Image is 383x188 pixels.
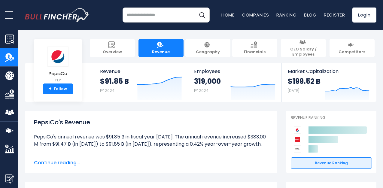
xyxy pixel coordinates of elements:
[195,8,210,23] button: Search
[49,86,52,92] strong: +
[34,133,268,148] li: PepsiCo's annual revenue was $91.85 B in fiscal year [DATE]. The annual revenue increased $383.00...
[47,46,69,84] a: PepsiCo PEP
[90,39,135,57] a: Overview
[100,88,114,93] small: FY 2024
[194,68,275,74] span: Employees
[152,50,170,55] span: Revenue
[304,12,317,18] a: Blog
[294,145,301,153] img: Keurig Dr Pepper competitors logo
[194,77,221,86] strong: 319,000
[188,63,281,102] a: Employees 319,000 FY 2024
[232,39,277,57] a: Financials
[352,8,376,23] a: Login
[43,83,73,94] a: +Follow
[194,88,208,93] small: FY 2024
[291,157,372,169] a: Revenue Ranking
[34,159,268,166] span: Continue reading...
[294,126,301,134] img: PepsiCo competitors logo
[100,77,129,86] strong: $91.85 B
[281,39,326,57] a: CEO Salary / Employees
[25,8,90,22] img: bullfincher logo
[282,63,375,102] a: Market Capitalization $199.52 B [DATE]
[138,39,184,57] a: Revenue
[288,88,299,93] small: [DATE]
[284,47,323,57] span: CEO Salary / Employees
[242,12,269,18] a: Companies
[276,12,297,18] a: Ranking
[196,50,220,55] span: Geography
[294,136,301,143] img: Coca-Cola Company competitors logo
[339,50,365,55] span: Competitors
[330,39,375,57] a: Competitors
[288,77,321,86] strong: $199.52 B
[324,12,345,18] a: Register
[291,115,372,120] p: Revenue Ranking
[244,50,266,55] span: Financials
[25,8,90,22] a: Go to homepage
[47,77,68,83] small: PEP
[100,68,182,74] span: Revenue
[221,12,235,18] a: Home
[34,155,268,177] li: PepsiCo's quarterly revenue was $22.73 B in the quarter ending [DATE]. The quarterly revenue incr...
[103,50,122,55] span: Overview
[34,118,268,127] h1: PepsiCo's Revenue
[288,68,369,74] span: Market Capitalization
[94,63,188,102] a: Revenue $91.85 B FY 2024
[185,39,230,57] a: Geography
[47,71,68,76] span: PepsiCo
